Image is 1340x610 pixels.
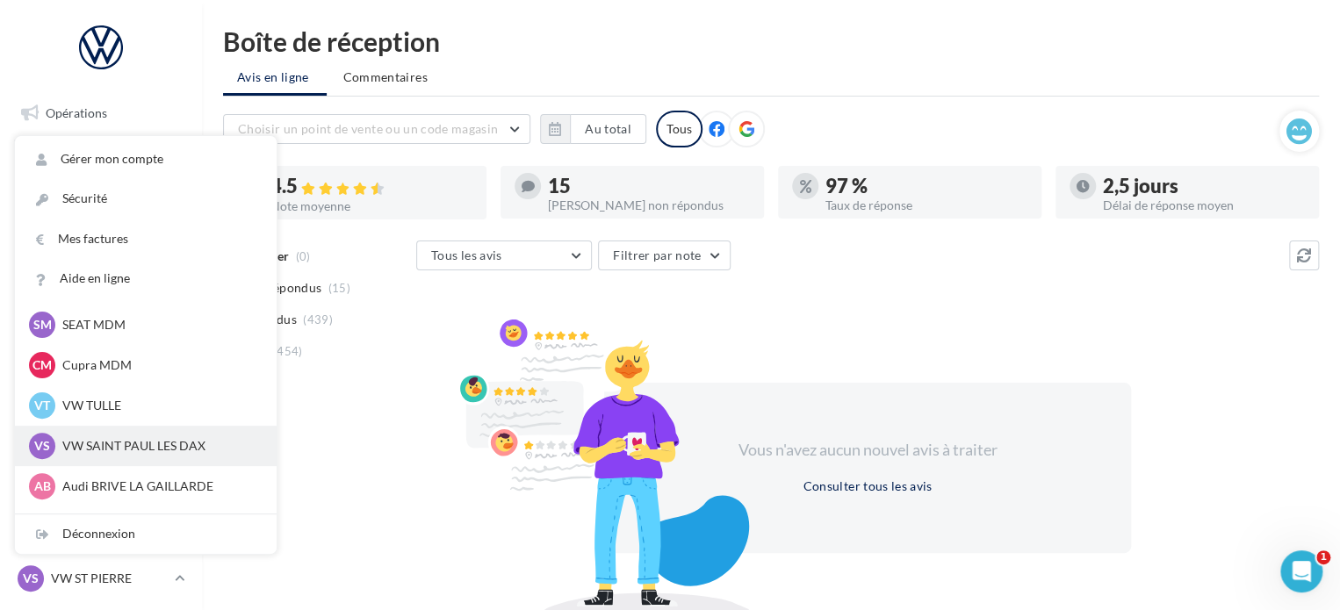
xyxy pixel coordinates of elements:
[34,437,50,455] span: VS
[11,183,191,220] a: Visibilité en ligne
[1280,550,1322,592] iframe: Intercom live chat
[343,69,428,84] span: Commentaires
[11,460,191,512] a: Campagnes DataOnDemand
[825,199,1027,212] div: Taux de réponse
[15,219,277,259] a: Mes factures
[548,176,750,196] div: 15
[717,439,1019,462] div: Vous n'avez aucun nouvel avis à traiter
[1103,199,1305,212] div: Délai de réponse moyen
[62,316,256,334] p: SEAT MDM
[238,121,498,136] span: Choisir un point de vente ou un code magasin
[34,397,50,414] span: VT
[328,281,350,295] span: (15)
[598,240,731,270] button: Filtrer par note
[32,356,52,374] span: CM
[11,314,191,351] a: Médiathèque
[62,397,256,414] p: VW TULLE
[431,248,502,262] span: Tous les avis
[15,140,277,179] a: Gérer mon compte
[540,114,646,144] button: Au total
[825,176,1027,196] div: 97 %
[570,114,646,144] button: Au total
[11,358,191,395] a: Calendrier
[1316,550,1330,564] span: 1
[1103,176,1305,196] div: 2,5 jours
[273,344,303,358] span: (454)
[51,570,168,587] p: VW ST PIERRE
[15,259,277,298] a: Aide en ligne
[270,200,472,212] div: Note moyenne
[11,95,191,132] a: Opérations
[11,227,191,264] a: Campagnes
[62,356,256,374] p: Cupra MDM
[11,271,191,308] a: Contacts
[11,139,191,176] a: Boîte de réception
[34,477,51,495] span: AB
[548,199,750,212] div: [PERSON_NAME] non répondus
[11,402,191,454] a: PLV et print personnalisable
[23,570,39,587] span: VS
[15,179,277,219] a: Sécurité
[223,114,530,144] button: Choisir un point de vente ou un code magasin
[14,562,188,595] a: VS VW ST PIERRE
[796,476,939,497] button: Consulter tous les avis
[303,312,333,327] span: (439)
[62,477,256,495] p: Audi BRIVE LA GAILLARDE
[656,111,702,147] div: Tous
[46,105,107,120] span: Opérations
[223,28,1319,54] div: Boîte de réception
[15,514,277,554] div: Déconnexion
[33,316,52,334] span: SM
[62,437,256,455] p: VW SAINT PAUL LES DAX
[240,279,321,297] span: Non répondus
[416,240,592,270] button: Tous les avis
[270,176,472,197] div: 4.5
